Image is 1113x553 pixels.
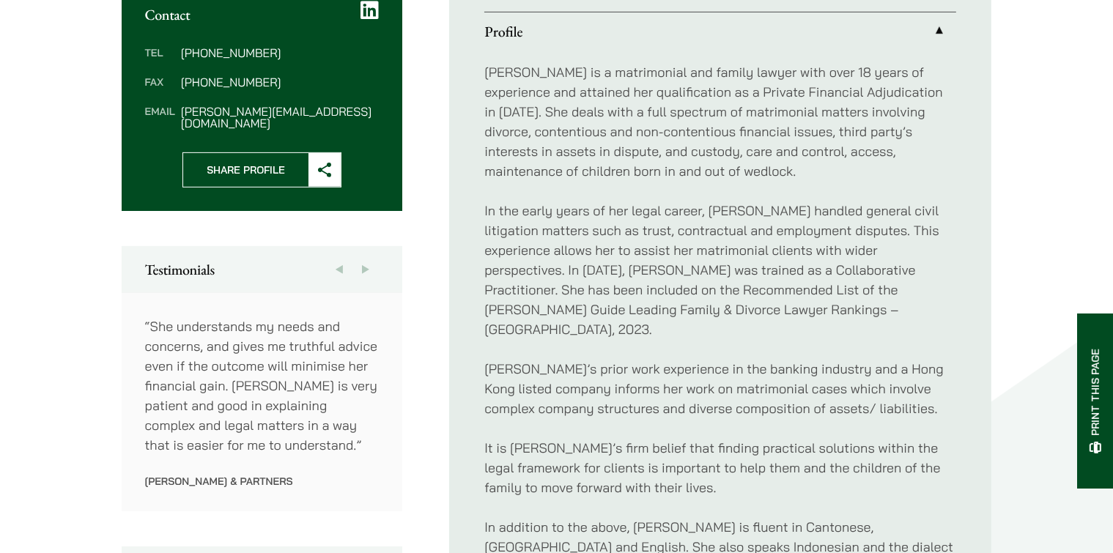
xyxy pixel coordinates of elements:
p: [PERSON_NAME]’s prior work experience in the banking industry and a Hong Kong listed company info... [484,359,956,418]
p: In the early years of her legal career, [PERSON_NAME] handled general civil litigation matters su... [484,201,956,339]
p: [PERSON_NAME] is a matrimonial and family lawyer with over 18 years of experience and attained he... [484,62,956,181]
h2: Testimonials [145,261,380,278]
dt: Fax [145,76,175,105]
p: [PERSON_NAME] & Partners [145,475,380,488]
dd: [PHONE_NUMBER] [181,47,379,59]
a: Profile [484,12,956,51]
p: “She understands my needs and concerns, and gives me truthful advice even if the outcome will min... [145,316,380,455]
h2: Contact [145,6,380,23]
dt: Tel [145,47,175,76]
dd: [PERSON_NAME][EMAIL_ADDRESS][DOMAIN_NAME] [181,105,379,129]
dt: Email [145,105,175,129]
span: Share Profile [183,153,308,187]
button: Share Profile [182,152,341,188]
dd: [PHONE_NUMBER] [181,76,379,88]
p: It is [PERSON_NAME]’s firm belief that finding practical solutions within the legal framework for... [484,438,956,497]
